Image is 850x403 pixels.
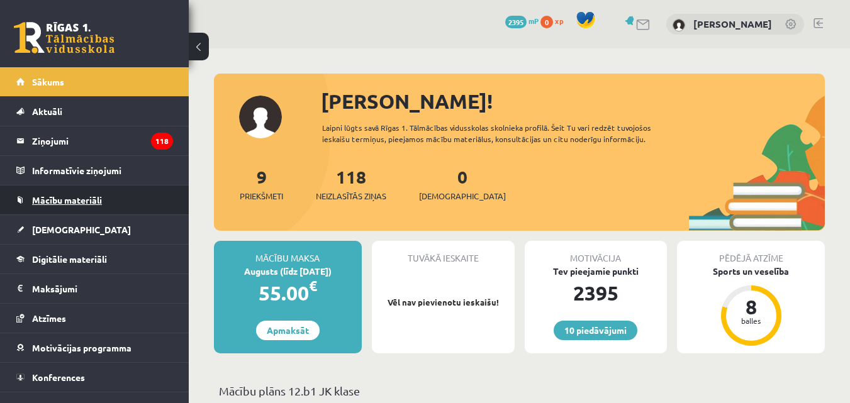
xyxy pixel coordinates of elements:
a: Informatīvie ziņojumi [16,156,173,185]
div: 2395 [525,278,668,308]
span: Sākums [32,76,64,87]
span: Mācību materiāli [32,194,102,206]
p: Vēl nav pievienotu ieskaišu! [378,296,508,309]
span: Neizlasītās ziņas [316,190,386,202]
div: [PERSON_NAME]! [321,86,825,116]
a: Motivācijas programma [16,333,173,362]
span: xp [555,16,563,26]
span: 2395 [505,16,527,28]
div: Sports un veselība [677,265,825,278]
a: [DEMOGRAPHIC_DATA] [16,215,173,244]
div: Motivācija [525,241,668,265]
span: [DEMOGRAPHIC_DATA] [419,190,506,202]
span: Atzīmes [32,312,66,324]
div: Tev pieejamie punkti [525,265,668,278]
a: Digitālie materiāli [16,245,173,273]
a: Rīgas 1. Tālmācības vidusskola [14,22,115,53]
span: [DEMOGRAPHIC_DATA] [32,224,131,235]
a: 0 xp [540,16,569,26]
p: Mācību plāns 12.b1 JK klase [219,382,820,399]
div: Mācību maksa [214,241,362,265]
img: Anna Bukovska [673,19,685,31]
div: balles [732,317,770,324]
a: Sākums [16,67,173,96]
span: mP [528,16,539,26]
a: Aktuāli [16,97,173,126]
span: Aktuāli [32,106,62,117]
span: Motivācijas programma [32,342,131,353]
a: 2395 mP [505,16,539,26]
legend: Ziņojumi [32,126,173,155]
a: Mācību materiāli [16,185,173,214]
a: [PERSON_NAME] [693,18,772,30]
legend: Maksājumi [32,274,173,303]
a: Atzīmes [16,304,173,333]
span: 0 [540,16,553,28]
div: Augusts (līdz [DATE]) [214,265,362,278]
legend: Informatīvie ziņojumi [32,156,173,185]
a: 10 piedāvājumi [554,321,637,340]
a: Apmaksāt [256,321,320,340]
span: Priekšmeti [240,190,283,202]
a: Maksājumi [16,274,173,303]
span: Konferences [32,372,85,383]
a: Ziņojumi118 [16,126,173,155]
span: € [309,277,317,295]
i: 118 [151,133,173,150]
a: Sports un veselība 8 balles [677,265,825,348]
a: 118Neizlasītās ziņas [316,165,386,202]
div: 55.00 [214,278,362,308]
a: 9Priekšmeti [240,165,283,202]
div: Tuvākā ieskaite [372,241,515,265]
a: 0[DEMOGRAPHIC_DATA] [419,165,506,202]
div: 8 [732,297,770,317]
div: Pēdējā atzīme [677,241,825,265]
div: Laipni lūgts savā Rīgas 1. Tālmācības vidusskolas skolnieka profilā. Šeit Tu vari redzēt tuvojošo... [322,122,689,145]
a: Konferences [16,363,173,392]
span: Digitālie materiāli [32,253,107,265]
